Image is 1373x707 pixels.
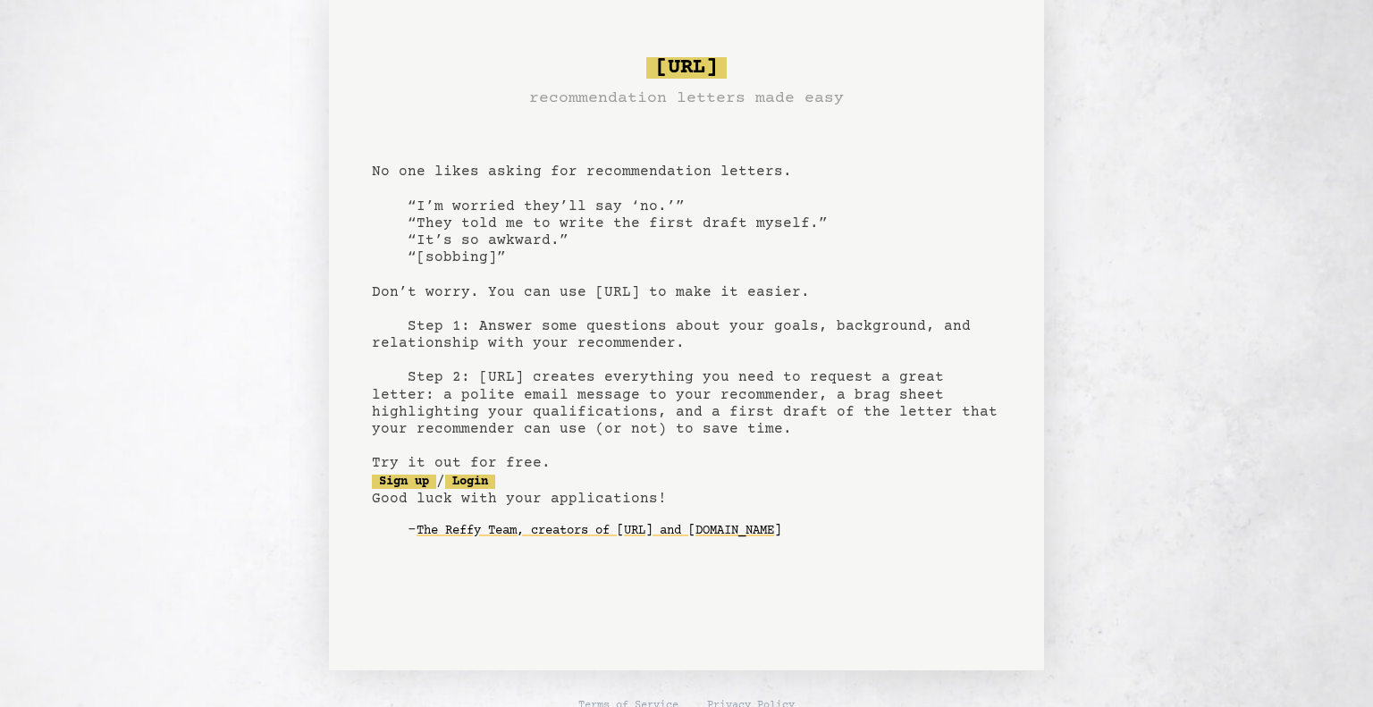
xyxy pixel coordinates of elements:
[445,475,495,489] a: Login
[529,86,844,111] h3: recommendation letters made easy
[372,50,1001,574] pre: No one likes asking for recommendation letters. “I’m worried they’ll say ‘no.’” “They told me to ...
[372,475,436,489] a: Sign up
[646,57,727,79] span: [URL]
[408,522,1001,540] div: -
[417,517,781,545] a: The Reffy Team, creators of [URL] and [DOMAIN_NAME]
